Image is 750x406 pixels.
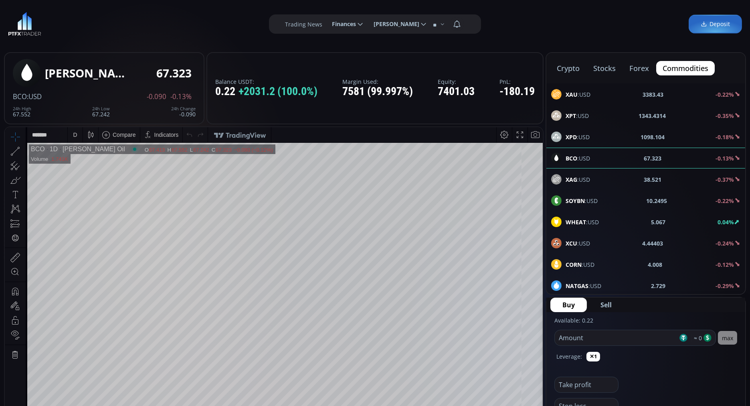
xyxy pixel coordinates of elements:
[140,20,144,26] div: O
[188,20,204,26] div: 67.242
[167,20,183,26] div: 67.552
[566,218,599,226] span: :USD
[46,29,63,35] div: 1.741K
[566,133,577,141] b: XPD
[566,197,598,205] span: :USD
[566,175,590,184] span: :USD
[566,112,576,120] b: XPT
[566,260,594,269] span: :USD
[566,133,590,141] span: :USD
[26,18,40,26] div: BCO
[718,218,734,226] b: 0.04%
[646,197,667,205] b: 10.2495
[40,18,53,26] div: 1D
[215,85,317,98] div: 0.22
[65,323,73,329] div: 1m
[40,323,46,329] div: 1y
[79,323,85,329] div: 5d
[8,12,41,36] img: LOGO
[144,20,160,26] div: 67.413
[447,323,485,329] span: 02:38:32 (UTC)
[566,239,590,248] span: :USD
[499,79,535,85] label: PnL:
[285,20,322,28] label: Trading News
[566,176,577,183] b: XAG
[566,112,589,120] span: :USD
[229,20,268,26] div: −0.080 (−0.12%)
[566,282,601,290] span: :USD
[566,90,590,99] span: :USD
[550,298,587,312] button: Buy
[239,85,317,98] span: +2031.2 (100.0%)
[716,133,734,141] b: -0.18%
[93,106,110,117] div: 67.242
[689,15,742,34] a: Deposit
[656,61,715,75] button: commodities
[600,300,612,310] span: Sell
[438,85,475,98] div: 7401.03
[13,106,31,117] div: 67.552
[163,20,167,26] div: H
[499,85,535,98] div: -180.19
[53,18,120,26] div: [PERSON_NAME] Oil
[45,67,125,79] div: [PERSON_NAME] Oil
[641,133,665,141] b: 1098.104
[156,67,192,79] div: 67.323
[566,218,586,226] b: WHEAT
[147,93,166,100] span: -0.090
[554,317,593,324] label: Available: 0.22
[562,300,575,310] span: Buy
[643,90,663,99] b: 3383.43
[215,79,317,85] label: Balance USDT:
[496,319,507,334] div: Toggle Percentage
[566,282,588,290] b: NATGAS
[643,239,663,248] b: 4.44403
[207,20,211,26] div: C
[556,352,582,361] label: Leverage:
[651,218,665,226] b: 5.067
[211,20,227,26] div: 67.323
[520,319,537,334] div: Toggle Auto Scale
[68,4,72,11] div: D
[588,298,624,312] button: Sell
[13,92,27,101] span: BCO
[716,112,734,120] b: -0.35%
[716,282,734,290] b: -0.29%
[29,323,35,329] div: 5y
[716,261,734,268] b: -0.12%
[52,323,60,329] div: 3m
[691,334,702,342] span: ≈ 0
[171,106,196,111] div: 24h Change
[716,176,734,183] b: -0.37%
[13,106,31,111] div: 24h High
[91,323,97,329] div: 1d
[651,282,666,290] b: 2.729
[342,79,413,85] label: Margin Used:
[566,197,585,205] b: SOYBN
[150,4,174,11] div: Indicators
[326,16,356,32] span: Finances
[170,93,192,100] span: -0.13%
[587,61,622,75] button: stocks
[108,4,131,11] div: Compare
[107,319,120,334] div: Go to
[126,18,133,26] div: Market open
[701,20,730,28] span: Deposit
[586,352,600,361] button: ✕1
[342,85,413,98] div: 7581 (99.997%)
[18,300,22,311] div: Hide Drawings Toolbar
[368,16,419,32] span: [PERSON_NAME]
[444,319,488,334] button: 02:38:32 (UTC)
[438,79,475,85] label: Equity:
[566,261,582,268] b: CORN
[623,61,655,75] button: forex
[639,112,666,120] b: 1343.4314
[716,197,734,205] b: -0.22%
[644,175,662,184] b: 38.521
[507,319,520,334] div: Toggle Log Scale
[510,323,518,329] div: log
[550,61,586,75] button: crypto
[185,20,188,26] div: L
[27,92,42,101] span: :USD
